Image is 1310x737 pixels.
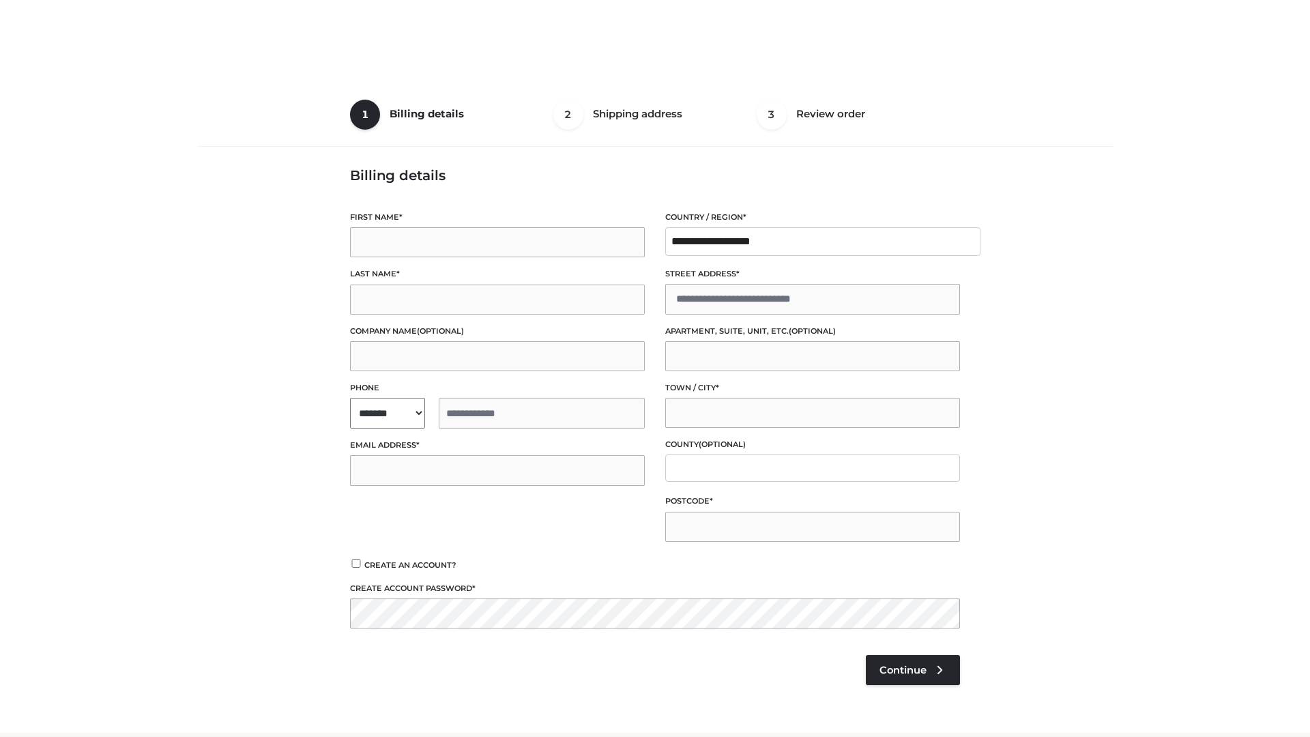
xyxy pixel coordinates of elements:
label: Postcode [665,495,960,508]
span: (optional) [789,326,836,336]
h3: Billing details [350,167,960,184]
span: Review order [796,107,865,120]
span: Billing details [390,107,464,120]
span: Continue [879,664,927,676]
label: Phone [350,381,645,394]
span: 2 [553,100,583,130]
label: First name [350,211,645,224]
label: Apartment, suite, unit, etc. [665,325,960,338]
span: 3 [757,100,787,130]
span: (optional) [417,326,464,336]
label: Country / Region [665,211,960,224]
label: County [665,438,960,451]
span: Shipping address [593,107,682,120]
span: (optional) [699,439,746,449]
label: Create account password [350,582,960,595]
a: Continue [866,655,960,685]
label: Town / City [665,381,960,394]
input: Create an account? [350,559,362,568]
label: Last name [350,268,645,280]
label: Company name [350,325,645,338]
label: Street address [665,268,960,280]
label: Email address [350,439,645,452]
span: 1 [350,100,380,130]
span: Create an account? [364,560,456,570]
